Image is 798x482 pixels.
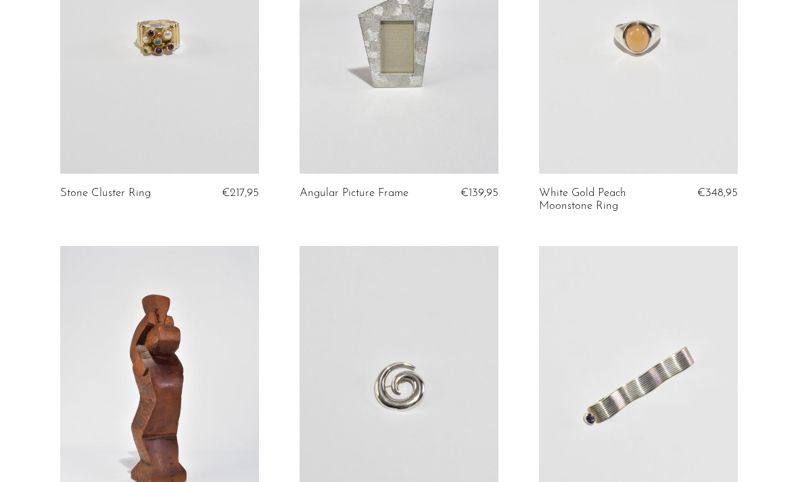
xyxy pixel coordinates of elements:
a: Angular Picture Frame [300,187,408,199]
a: Stone Cluster Ring [60,187,151,199]
span: €139,95 [461,187,498,199]
a: White Gold Peach Moonstone Ring [539,187,670,212]
span: €348,95 [697,187,738,199]
span: €217,95 [222,187,259,199]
